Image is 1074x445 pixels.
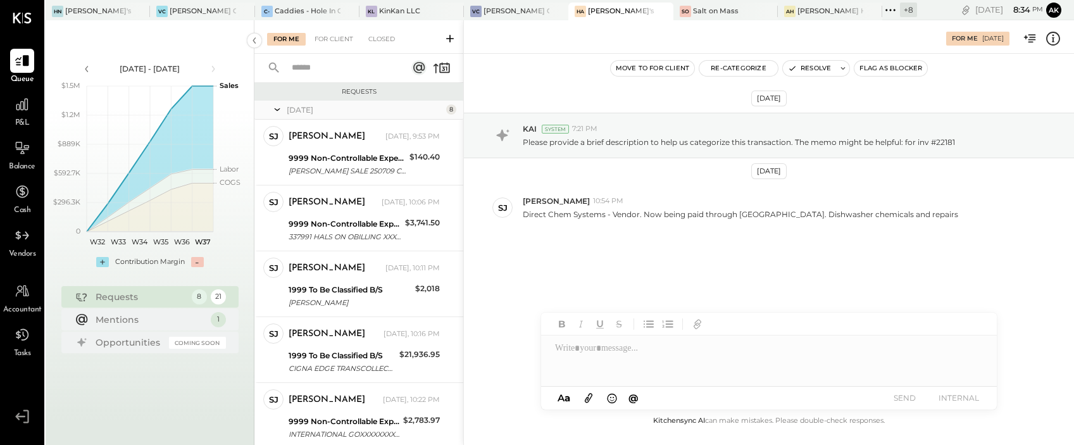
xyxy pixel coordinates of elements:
button: Add URL [689,316,706,332]
div: SJ [269,196,278,208]
text: $889K [58,139,80,148]
div: [DATE] [975,4,1043,16]
div: SJ [269,130,278,142]
text: $1.5M [61,81,80,90]
button: SEND [879,389,930,406]
div: Requests [261,87,457,96]
div: Caddies - Hole In One [US_STATE] [275,6,340,16]
div: [DATE], 10:22 PM [383,395,440,405]
span: KAI [523,123,537,134]
div: [DATE] [751,91,787,106]
div: For Client [308,33,359,46]
div: 8 [446,104,456,115]
div: 8 [192,289,207,304]
div: HA [575,6,586,17]
a: Accountant [1,279,44,316]
div: + 8 [900,3,917,17]
text: COGS [220,178,240,187]
div: [PERSON_NAME] [289,394,365,406]
p: Please provide a brief description to help us categorize this transaction. The memo might be help... [523,137,955,147]
div: [PERSON_NAME] [289,262,365,275]
div: VC [156,6,168,17]
text: $592.7K [54,168,80,177]
span: Cash [14,205,30,216]
div: 9999 Non-Controllable Expenses:Other Income and Expenses:To Be Classified P&L [289,152,406,165]
div: $21,936.95 [399,348,440,361]
div: 9999 Non-Controllable Expenses:Other Income and Expenses:To Be Classified P&L [289,415,399,428]
div: + [96,257,109,267]
div: Contribution Margin [115,257,185,267]
span: Tasks [14,348,31,360]
div: System [542,125,569,134]
button: Re-Categorize [699,61,778,76]
div: C- [261,6,273,17]
span: P&L [15,118,30,129]
div: Mentions [96,313,204,326]
div: SJ [269,394,278,406]
div: SJ [269,262,278,274]
button: Ak [1046,3,1061,18]
div: Coming Soon [169,337,226,349]
span: @ [628,392,639,404]
div: [DATE], 9:53 PM [385,132,440,142]
div: [PERSON_NAME] [289,130,365,143]
span: [PERSON_NAME] [523,196,590,206]
text: Sales [220,81,239,90]
button: Unordered List [640,316,657,332]
div: [DATE], 10:16 PM [384,329,440,339]
text: W37 [194,237,210,246]
div: KinKan LLC [379,6,420,16]
button: Move to for client [611,61,695,76]
div: For Me [952,34,978,43]
div: 1999 To Be Classified B/S [289,349,396,362]
text: W33 [111,237,126,246]
a: Queue [1,49,44,85]
div: SJ [498,202,508,214]
text: $296.3K [53,197,80,206]
button: @ [625,390,642,406]
div: [PERSON_NAME] [289,196,365,209]
div: [DATE], 10:06 PM [382,197,440,208]
div: [PERSON_NAME] [289,328,365,341]
div: HN [52,6,63,17]
button: Ordered List [659,316,676,332]
button: Aa [554,391,574,405]
a: Balance [1,136,44,173]
button: Flag as Blocker [854,61,927,76]
div: copy link [959,3,972,16]
text: W35 [153,237,168,246]
div: Opportunities [96,336,163,349]
text: W32 [89,237,104,246]
div: 21 [211,289,226,304]
p: Direct Chem Systems - Vendor. Now being paid through [GEOGRAPHIC_DATA]. Dishwasher chemicals and ... [523,209,958,220]
div: [PERSON_NAME] Hoboken [797,6,863,16]
div: CIGNA EDGE TRANSCOLLECTIONXXXXXXXXXXXX183917 Company ID: XXXXXX0687 Company Name: CIGNA EDGE TRAN... [289,362,396,375]
a: Tasks [1,323,44,360]
div: SJ [269,328,278,340]
div: [PERSON_NAME] [289,296,411,309]
div: [PERSON_NAME] SALE 250709 Company ID: XXXXXX6202 Company Name: [PERSON_NAME] Company Entry Descri... [289,165,406,177]
div: $2,018 [415,282,440,295]
span: Balance [9,161,35,173]
text: Labor [220,165,239,173]
div: Closed [362,33,401,46]
button: Bold [554,316,570,332]
button: Italic [573,316,589,332]
button: INTERNAL [934,389,984,406]
div: VC [470,6,482,17]
div: [DATE] [982,34,1004,43]
span: 8 : 34 [1005,4,1030,16]
button: Strikethrough [611,316,627,332]
text: $1.2M [61,110,80,119]
span: pm [1032,5,1043,14]
div: Salt on Mass [693,6,739,16]
div: - [191,257,204,267]
span: 7:21 PM [572,124,597,134]
span: Accountant [3,304,42,316]
text: W34 [131,237,147,246]
div: 9999 Non-Controllable Expenses:Other Income and Expenses:To Be Classified P&L [289,218,401,230]
div: Requests [96,291,185,303]
div: [DATE] [751,163,787,179]
div: $140.40 [409,151,440,163]
div: 1 [211,312,226,327]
